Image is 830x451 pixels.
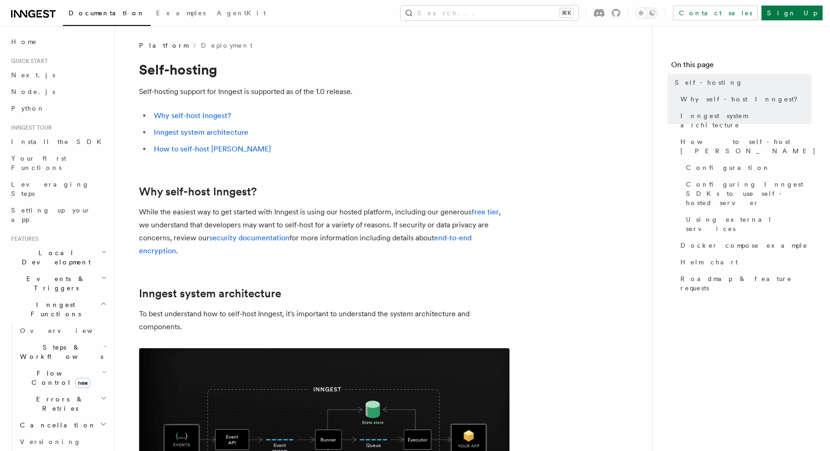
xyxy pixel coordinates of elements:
span: Inngest system architecture [680,111,811,130]
span: AgentKit [217,9,266,17]
span: Home [11,37,37,46]
button: Events & Triggers [7,270,109,296]
a: Inngest system architecture [677,107,811,133]
a: Inngest system architecture [154,128,248,137]
a: Why self-host Inngest? [139,185,257,198]
span: How to self-host [PERSON_NAME] [680,137,816,156]
a: How to self-host [PERSON_NAME] [677,133,811,159]
span: Install the SDK [11,138,107,145]
span: Inngest Functions [7,300,100,319]
a: Examples [151,3,211,25]
span: Inngest tour [7,124,52,132]
span: Platform [139,41,188,50]
span: Roadmap & feature requests [680,274,811,293]
span: Helm chart [680,257,738,267]
a: security documentation [209,233,289,242]
a: Helm chart [677,254,811,270]
button: Local Development [7,244,109,270]
a: Using external services [682,211,811,237]
span: Why self-host Inngest? [680,94,804,104]
span: Cancellation [16,420,96,430]
button: Cancellation [16,417,109,433]
a: Next.js [7,67,109,83]
a: Why self-host Inngest? [154,111,231,120]
a: Configuring Inngest SDKs to use self-hosted server [682,176,811,211]
span: Overview [20,327,115,334]
span: Errors & Retries [16,395,101,413]
a: AgentKit [211,3,271,25]
a: Documentation [63,3,151,26]
span: Docker compose example [680,241,808,250]
span: Quick start [7,57,48,65]
a: Node.js [7,83,109,100]
button: Errors & Retries [16,391,109,417]
span: Next.js [11,71,55,79]
span: Versioning [20,438,81,445]
a: Roadmap & feature requests [677,270,811,296]
span: Configuration [686,163,770,172]
span: Configuring Inngest SDKs to use self-hosted server [686,180,811,207]
span: Python [11,105,45,112]
a: Self-hosting [671,74,811,91]
span: new [75,378,90,388]
a: Why self-host Inngest? [677,91,811,107]
a: Docker compose example [677,237,811,254]
span: Self-hosting [675,78,743,87]
span: Steps & Workflows [16,343,103,361]
button: Steps & Workflows [16,339,109,365]
a: Versioning [16,433,109,450]
span: Flow Control [16,369,102,387]
a: free tier [472,207,499,216]
a: Install the SDK [7,133,109,150]
span: Leveraging Steps [11,181,89,197]
a: Deployment [201,41,252,50]
kbd: ⌘K [560,8,573,18]
p: Self-hosting support for Inngest is supported as of the 1.0 release. [139,85,509,98]
a: Setting up your app [7,202,109,228]
p: While the easiest way to get started with Inngest is using our hosted platform, including our gen... [139,206,509,257]
span: Setting up your app [11,207,91,223]
span: Events & Triggers [7,274,101,293]
span: Features [7,235,38,243]
a: Python [7,100,109,117]
a: Configuration [682,159,811,176]
span: Examples [156,9,206,17]
a: Sign Up [761,6,823,20]
a: Your first Functions [7,150,109,176]
a: Leveraging Steps [7,176,109,202]
span: Node.js [11,88,55,95]
button: Flow Controlnew [16,365,109,391]
button: Toggle dark mode [635,7,658,19]
p: To best understand how to self-host Inngest, it's important to understand the system architecture... [139,307,509,333]
h4: On this page [671,59,811,74]
span: Documentation [69,9,145,17]
a: Overview [16,322,109,339]
h1: Self-hosting [139,61,509,78]
a: How to self-host [PERSON_NAME] [154,144,271,153]
button: Search...⌘K [401,6,578,20]
a: Inngest system architecture [139,287,281,300]
span: Using external services [686,215,811,233]
button: Inngest Functions [7,296,109,322]
span: Your first Functions [11,155,66,171]
span: Local Development [7,248,101,267]
a: Home [7,33,109,50]
a: Contact sales [673,6,758,20]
